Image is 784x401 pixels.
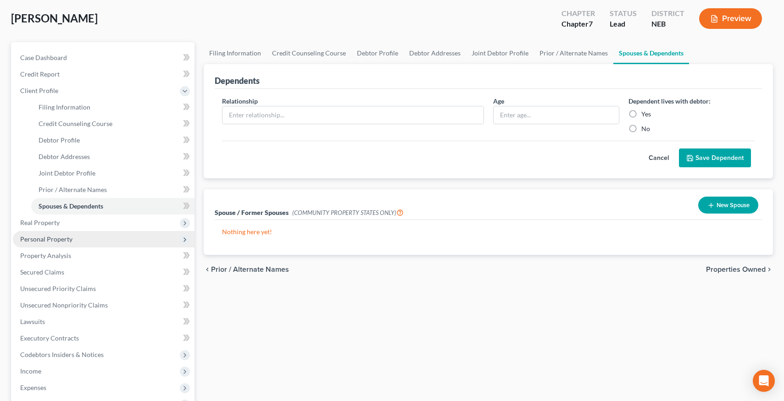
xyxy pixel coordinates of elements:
a: Filing Information [31,99,195,115]
span: Client Profile [20,87,58,94]
span: Relationship [222,97,258,105]
span: Debtor Addresses [39,153,90,160]
span: Expenses [20,384,46,391]
span: Property Analysis [20,252,71,259]
a: Secured Claims [13,264,195,280]
span: Real Property [20,219,60,226]
input: Enter age... [494,106,619,124]
span: Personal Property [20,235,72,243]
a: Debtor Addresses [404,42,466,64]
div: District [651,8,684,19]
span: Secured Claims [20,268,64,276]
button: New Spouse [698,197,758,214]
div: Chapter [562,8,595,19]
a: Joint Debtor Profile [31,165,195,181]
div: Status [610,8,637,19]
a: Debtor Profile [351,42,404,64]
span: Unsecured Priority Claims [20,285,96,292]
button: Preview [699,8,762,29]
a: Credit Counseling Course [267,42,351,64]
span: Unsecured Nonpriority Claims [20,301,108,309]
input: Enter relationship... [222,106,483,124]
span: [PERSON_NAME] [11,11,98,25]
div: Lead [610,19,637,29]
span: Properties Owned [706,266,766,273]
button: Cancel [639,149,679,167]
a: Debtor Profile [31,132,195,148]
span: Codebtors Insiders & Notices [20,351,104,358]
a: Unsecured Priority Claims [13,280,195,297]
a: Debtor Addresses [31,148,195,165]
div: Chapter [562,19,595,29]
span: 7 [589,19,593,28]
i: chevron_left [204,266,211,273]
span: Prior / Alternate Names [211,266,289,273]
a: Case Dashboard [13,49,195,66]
span: Lawsuits [20,318,45,325]
a: Spouses & Dependents [31,198,195,214]
label: Age [493,96,504,106]
a: Executory Contracts [13,330,195,346]
a: Spouses & Dependents [613,42,689,64]
a: Unsecured Nonpriority Claims [13,297,195,313]
div: Dependents [215,75,260,86]
span: Case Dashboard [20,54,67,61]
div: Open Intercom Messenger [753,370,775,392]
span: Prior / Alternate Names [39,186,107,193]
span: Income [20,367,41,375]
span: Executory Contracts [20,334,79,342]
a: Filing Information [204,42,267,64]
a: Prior / Alternate Names [31,181,195,198]
a: Credit Report [13,66,195,82]
span: Spouse / Former Spouses [215,209,289,216]
span: (COMMUNITY PROPERTY STATES ONLY) [292,209,404,216]
button: chevron_left Prior / Alternate Names [204,266,289,273]
span: Credit Counseling Course [39,120,112,127]
label: Dependent lives with debtor: [628,96,711,106]
a: Lawsuits [13,313,195,330]
a: Credit Counseling Course [31,115,195,132]
span: Joint Debtor Profile [39,169,95,177]
label: No [641,124,650,133]
span: Credit Report [20,70,60,78]
button: Save Dependent [679,148,751,168]
button: Properties Owned chevron_right [706,266,773,273]
i: chevron_right [766,266,773,273]
span: Filing Information [39,103,90,111]
div: NEB [651,19,684,29]
a: Joint Debtor Profile [466,42,534,64]
a: Property Analysis [13,247,195,264]
span: Spouses & Dependents [39,202,103,210]
p: Nothing here yet! [222,227,755,236]
label: Yes [641,110,651,119]
span: Debtor Profile [39,136,80,144]
a: Prior / Alternate Names [534,42,613,64]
